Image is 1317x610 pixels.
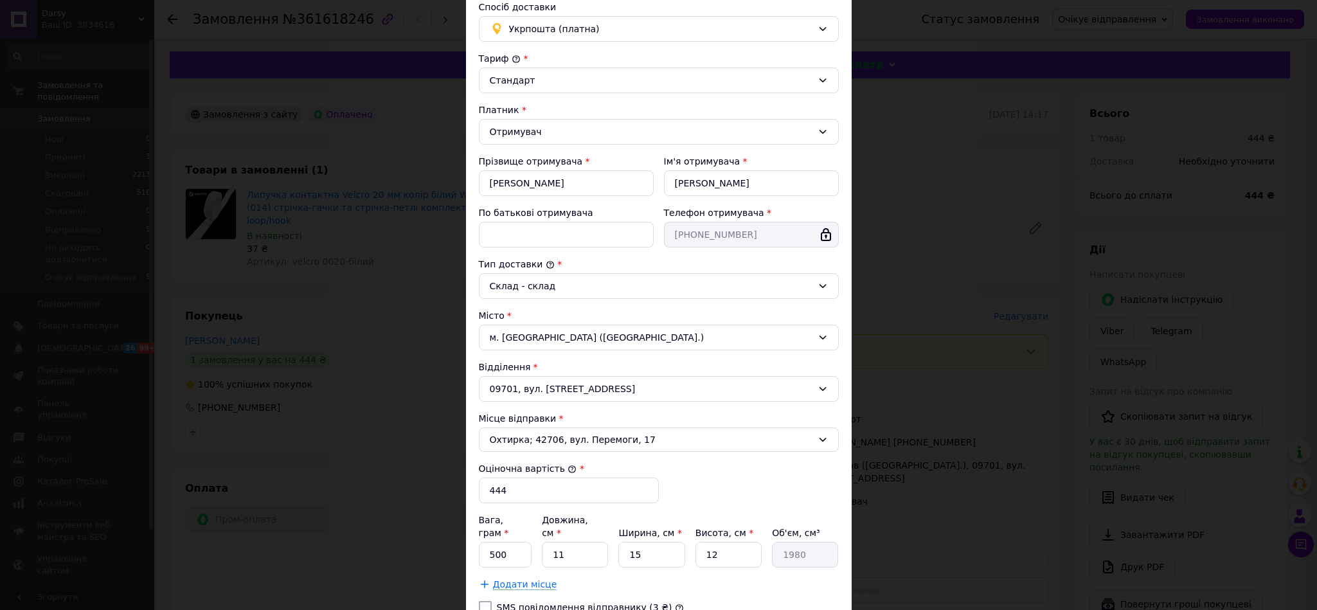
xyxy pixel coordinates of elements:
label: Прізвище отримувача [479,156,583,166]
label: Телефон отримувача [664,208,764,218]
label: Оціночна вартість [479,463,577,474]
label: Ім'я отримувача [664,156,740,166]
div: Отримувач [490,125,812,139]
div: м. [GEOGRAPHIC_DATA] ([GEOGRAPHIC_DATA].) [479,325,839,350]
span: Укрпошта (платна) [509,22,812,36]
div: Тариф [479,52,839,65]
span: Охтирка; 42706, вул. Перемоги, 17 [490,433,812,446]
div: Місто [479,309,839,322]
input: +380 [664,222,839,247]
div: Платник [479,103,839,116]
span: Додати місце [493,579,557,590]
div: Місце відправки [479,412,839,425]
label: Довжина, см [542,515,588,538]
label: Вага, грам [479,515,509,538]
label: Висота, см [695,528,753,538]
label: По батькові отримувача [479,208,593,218]
div: Тип доставки [479,258,839,271]
label: Ширина, см [618,528,681,538]
div: 09701, вул. [STREET_ADDRESS] [479,376,839,402]
div: Відділення [479,361,839,373]
div: Стандарт [490,73,812,87]
div: Склад - склад [490,279,812,293]
div: Об'єм, см³ [772,526,838,539]
div: Спосіб доставки [479,1,839,13]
